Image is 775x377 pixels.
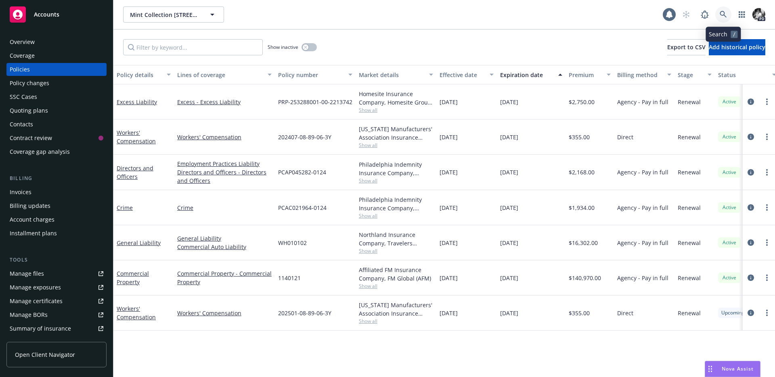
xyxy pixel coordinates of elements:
[6,49,107,62] a: Coverage
[762,203,772,212] a: more
[278,309,331,317] span: 202501-08-89-06-3Y
[359,107,433,113] span: Show all
[617,133,633,141] span: Direct
[440,274,458,282] span: [DATE]
[678,6,694,23] a: Start snowing
[359,142,433,149] span: Show all
[117,270,149,286] a: Commercial Property
[614,65,674,84] button: Billing method
[569,98,595,106] span: $2,750.00
[177,133,272,141] a: Workers' Compensation
[500,168,518,176] span: [DATE]
[10,104,48,117] div: Quoting plans
[10,186,31,199] div: Invoices
[117,129,156,145] a: Workers' Compensation
[278,71,344,79] div: Policy number
[715,6,731,23] a: Search
[6,213,107,226] a: Account charges
[10,308,48,321] div: Manage BORs
[762,238,772,247] a: more
[6,322,107,335] a: Summary of insurance
[705,361,760,377] button: Nova Assist
[440,309,458,317] span: [DATE]
[177,71,263,79] div: Lines of coverage
[762,308,772,318] a: more
[746,132,756,142] a: circleInformation
[440,71,485,79] div: Effective date
[569,203,595,212] span: $1,934.00
[177,234,272,243] a: General Liability
[569,133,590,141] span: $355.00
[6,199,107,212] a: Billing updates
[762,97,772,107] a: more
[6,227,107,240] a: Installment plans
[123,6,224,23] button: Mint Collection [STREET_ADDRESS][PERSON_NAME] Condominium Owners' Association
[123,39,263,55] input: Filter by keyword...
[6,256,107,264] div: Tools
[359,301,433,318] div: [US_STATE] Manufacturers' Association Insurance Company, PMA Companies
[6,63,107,76] a: Policies
[697,6,713,23] a: Report a Bug
[709,39,765,55] button: Add historical policy
[177,203,272,212] a: Crime
[268,44,298,50] span: Show inactive
[117,98,157,106] a: Excess Liability
[617,239,668,247] span: Agency - Pay in full
[10,227,57,240] div: Installment plans
[617,274,668,282] span: Agency - Pay in full
[617,203,668,212] span: Agency - Pay in full
[10,118,33,131] div: Contacts
[359,195,433,212] div: Philadelphia Indemnity Insurance Company, Philadelphia Insurance Companies, GIG Insurance
[721,274,737,281] span: Active
[678,274,701,282] span: Renewal
[678,168,701,176] span: Renewal
[177,269,272,286] a: Commercial Property - Commercial Property
[6,267,107,280] a: Manage files
[709,43,765,51] span: Add historical policy
[722,365,754,372] span: Nova Assist
[721,204,737,211] span: Active
[6,3,107,26] a: Accounts
[359,125,433,142] div: [US_STATE] Manufacturers' Association Insurance Company, PMA Companies
[177,243,272,251] a: Commercial Auto Liability
[117,71,162,79] div: Policy details
[6,77,107,90] a: Policy changes
[359,283,433,289] span: Show all
[10,322,71,335] div: Summary of insurance
[6,174,107,182] div: Billing
[15,350,75,359] span: Open Client Navigator
[10,49,35,62] div: Coverage
[359,318,433,325] span: Show all
[674,65,715,84] button: Stage
[177,168,272,185] a: Directors and Officers - Directors and Officers
[359,160,433,177] div: Philadelphia Indemnity Insurance Company, Philadelphia Insurance Companies, GIG Insurance
[177,159,272,168] a: Employment Practices Liability
[10,213,54,226] div: Account charges
[721,239,737,246] span: Active
[569,71,602,79] div: Premium
[721,133,737,140] span: Active
[359,212,433,219] span: Show all
[177,309,272,317] a: Workers' Compensation
[278,133,331,141] span: 202407-08-89-06-3Y
[6,118,107,131] a: Contacts
[278,168,326,176] span: PCAP045282-0124
[113,65,174,84] button: Policy details
[617,71,662,79] div: Billing method
[278,98,352,106] span: PRP-253288001-00-2213742
[678,98,701,106] span: Renewal
[440,168,458,176] span: [DATE]
[721,309,744,316] span: Upcoming
[440,133,458,141] span: [DATE]
[440,98,458,106] span: [DATE]
[10,132,52,145] div: Contract review
[6,36,107,48] a: Overview
[617,309,633,317] span: Direct
[6,295,107,308] a: Manage certificates
[617,98,668,106] span: Agency - Pay in full
[500,98,518,106] span: [DATE]
[177,98,272,106] a: Excess - Excess Liability
[10,267,44,280] div: Manage files
[10,295,63,308] div: Manage certificates
[678,71,703,79] div: Stage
